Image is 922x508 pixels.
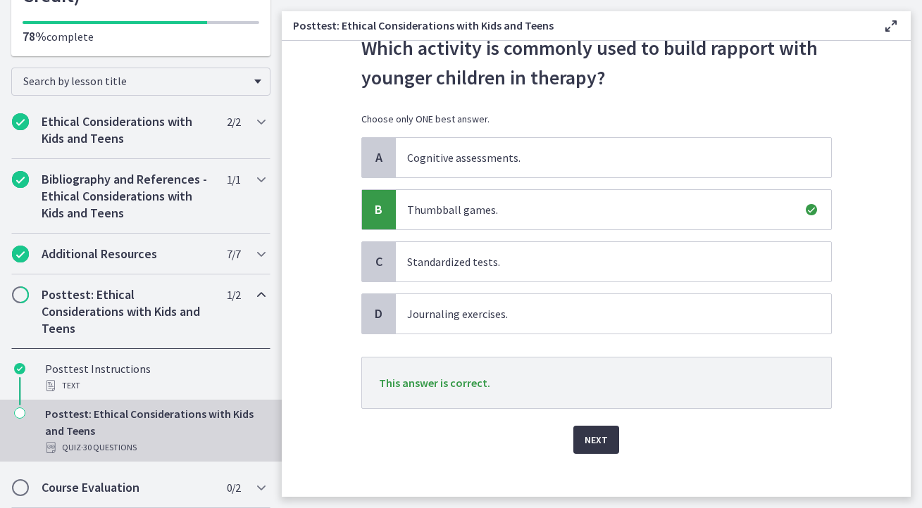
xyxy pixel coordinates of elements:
[45,360,265,394] div: Posttest Instructions
[227,286,240,303] span: 1 / 2
[379,376,490,390] span: This answer is correct.
[573,426,619,454] button: Next
[42,479,213,496] h2: Course Evaluation
[370,253,387,270] span: C
[227,171,240,188] span: 1 / 1
[12,171,29,188] i: Completed
[42,113,213,147] h2: Ethical Considerations with Kids and Teens
[293,17,860,34] h3: Posttest: Ethical Considerations with Kids and Teens
[23,28,259,45] p: complete
[370,149,387,166] span: A
[370,305,387,322] span: D
[12,246,29,262] i: Completed
[407,149,792,166] p: Cognitive assessments.
[81,439,137,456] span: · 30 Questions
[407,253,792,270] p: Standardized tests.
[370,201,387,218] span: B
[23,74,247,88] span: Search by lesson title
[11,68,270,96] div: Search by lesson title
[227,113,240,130] span: 2 / 2
[407,201,792,218] p: Thumbball games.
[12,113,29,130] i: Completed
[42,171,213,222] h2: Bibliography and References - Ethical Considerations with Kids and Teens
[227,246,240,262] span: 7 / 7
[361,33,832,92] p: Which activity is commonly used to build rapport with younger children in therapy?
[45,439,265,456] div: Quiz
[407,305,792,322] p: Journaling exercises.
[585,431,608,448] span: Next
[14,363,25,374] i: Completed
[42,286,213,337] h2: Posttest: Ethical Considerations with Kids and Teens
[361,112,832,126] p: Choose only ONE best answer.
[45,377,265,394] div: Text
[227,479,240,496] span: 0 / 2
[23,28,46,44] span: 78%
[42,246,213,262] h2: Additional Resources
[45,405,265,456] div: Posttest: Ethical Considerations with Kids and Teens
